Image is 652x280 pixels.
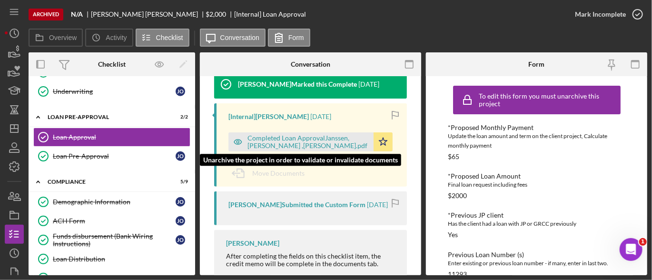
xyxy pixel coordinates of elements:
div: Has the client had a loan with JP or GRCC previously [448,219,625,229]
b: N/A [71,10,83,18]
div: Loan Pre-Approval [53,152,176,160]
div: Loan Distribution [53,255,190,263]
label: Form [288,34,304,41]
div: [PERSON_NAME] Submitted the Custom Form [228,201,366,209]
button: Checklist [136,29,189,47]
time: 2023-11-15 14:22 [310,113,331,120]
div: $2,000 [206,10,227,18]
div: Compliance [48,179,164,185]
time: 2023-11-15 14:22 [358,80,379,88]
div: Loan Pre-Approval [48,114,164,120]
div: To edit this form you must unarchive this project [479,92,618,108]
div: ACH Form [53,217,176,225]
div: Funds disbursement (Bank Wiring Instructions) [53,232,176,248]
div: J O [176,216,185,226]
a: ACH FormJO [33,211,190,230]
div: 11293 [448,270,467,278]
a: Loan Distribution [33,250,190,269]
div: Final loan request including fees [448,180,625,190]
div: [PERSON_NAME] Marked this Complete [238,80,357,88]
button: Completed Loan ApprovalJanssen, [PERSON_NAME] ,[PERSON_NAME].pdf [228,132,393,151]
a: UnderwritingJO [33,82,190,101]
div: Mark Incomplete [575,5,626,24]
button: Conversation [200,29,266,47]
iframe: Intercom live chat [620,238,642,261]
time: 2023-11-14 14:29 [367,201,388,209]
a: Loan Pre-ApprovalJO [33,147,190,166]
div: Archived [29,9,63,20]
div: *Previous JP client [448,211,625,219]
div: Underwriting [53,88,176,95]
div: $65 [448,153,460,160]
label: Overview [49,34,77,41]
button: Overview [29,29,83,47]
div: Checklist [98,60,126,68]
div: 2 / 2 [171,114,188,120]
button: Form [268,29,310,47]
button: Move Documents [228,161,314,185]
div: [Internal] [PERSON_NAME] [228,113,309,120]
div: *Proposed Monthly Payment [448,124,625,131]
span: 1 [639,238,647,246]
div: Yes [448,231,458,239]
div: Enter existing or previous loan number - if many, enter in last two. [448,259,625,268]
span: Move Documents [252,169,305,177]
button: Activity [85,29,133,47]
div: Completed Loan ApprovalJanssen, [PERSON_NAME] ,[PERSON_NAME].pdf [247,134,369,150]
label: Conversation [220,34,260,41]
div: [Internal] Loan Approval [234,10,306,18]
a: Funds disbursement (Bank Wiring Instructions)JO [33,230,190,250]
div: J O [176,151,185,161]
a: Demographic InformationJO [33,192,190,211]
div: [PERSON_NAME] [226,240,279,247]
div: *Proposed Loan Amount [448,172,625,180]
div: Update the loan amount and term on the client project, Calculate monthly payment [448,131,625,150]
div: After completing the fields on this checklist item, the credit memo will be complete in the docum... [226,252,397,268]
div: J O [176,235,185,245]
a: Loan Approval [33,128,190,147]
div: J O [176,197,185,207]
div: 5 / 9 [171,179,188,185]
div: Loan Approval [53,133,190,141]
div: Conversation [291,60,330,68]
div: Form [529,60,545,68]
div: Previous Loan Number (s) [448,251,625,259]
div: $2000 [448,192,467,200]
label: Activity [106,34,127,41]
label: Checklist [156,34,183,41]
button: Mark Incomplete [565,5,647,24]
div: Demographic Information [53,198,176,206]
div: [PERSON_NAME] [PERSON_NAME] [91,10,206,18]
div: J O [176,87,185,96]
